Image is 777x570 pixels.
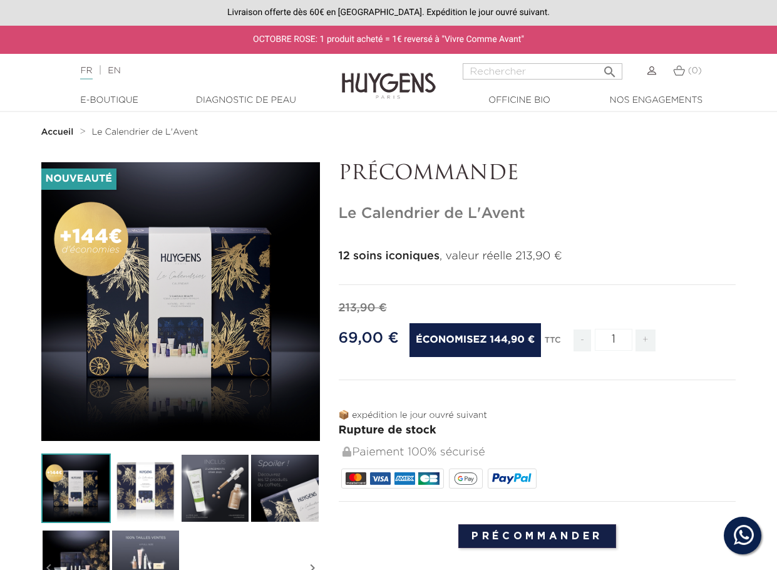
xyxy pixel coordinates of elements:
input: Précommander [458,524,616,548]
i:  [602,61,617,76]
input: Quantité [595,329,632,351]
img: VISA [370,472,391,485]
div: TTC [545,327,561,361]
a: Diagnostic de peau [183,94,309,107]
button:  [599,60,621,76]
strong: 12 soins iconiques [339,251,440,262]
a: E-Boutique [47,94,172,107]
input: Rechercher [463,63,622,80]
img: Huygens [342,53,436,101]
p: , valeur réelle 213,90 € [339,248,736,265]
img: Paiement 100% sécurisé [342,447,351,457]
p: PRÉCOMMANDE [339,162,736,186]
span: Économisez 144,90 € [409,323,541,357]
div: Paiement 100% sécurisé [341,439,736,466]
div: | [74,63,314,78]
li: Nouveauté [41,168,116,190]
h1: Le Calendrier de L'Avent [339,205,736,223]
a: Officine Bio [457,94,582,107]
span: - [574,329,591,351]
span: 69,00 € [339,331,399,346]
a: Le Calendrier de L'Avent [92,127,198,137]
img: CB_NATIONALE [418,472,439,485]
a: EN [108,66,120,75]
a: FR [80,66,92,80]
img: AMEX [394,472,415,485]
a: Accueil [41,127,76,137]
span: (0) [688,66,702,75]
span: Rupture de stock [339,425,436,436]
strong: Accueil [41,128,74,137]
a: Nos engagements [594,94,719,107]
p: 📦 expédition le jour ouvré suivant [339,409,736,422]
img: MASTERCARD [346,472,366,485]
img: google_pay [454,472,478,485]
span: 213,90 € [339,303,387,314]
span: + [635,329,656,351]
img: Le Calendrier de L'Avent [41,453,111,523]
span: Le Calendrier de L'Avent [92,128,198,137]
